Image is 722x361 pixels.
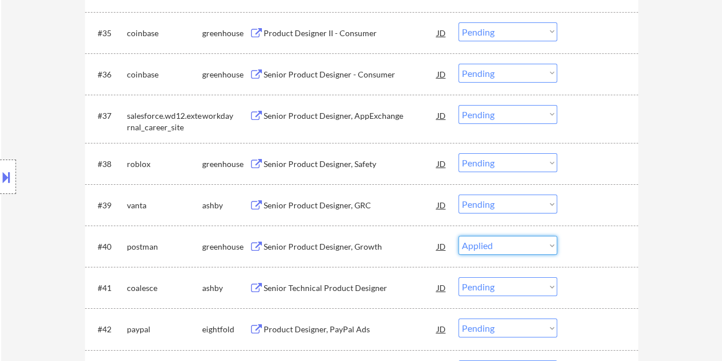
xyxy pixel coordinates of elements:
div: JD [436,22,447,43]
div: Product Designer II - Consumer [264,28,437,39]
div: JD [436,319,447,339]
div: workday [202,110,249,122]
div: #35 [98,28,118,39]
div: ashby [202,282,249,294]
div: coalesce [127,282,202,294]
div: Senior Product Designer, GRC [264,200,437,211]
div: coinbase [127,69,202,80]
div: JD [436,153,447,174]
div: JD [436,195,447,215]
div: #36 [98,69,118,80]
div: Senior Product Designer, Safety [264,158,437,170]
div: Senior Product Designer, Growth [264,241,437,253]
div: greenhouse [202,158,249,170]
div: Senior Technical Product Designer [264,282,437,294]
div: Senior Product Designer, AppExchange [264,110,437,122]
div: JD [436,236,447,257]
div: Product Designer, PayPal Ads [264,324,437,335]
div: JD [436,64,447,84]
div: JD [436,105,447,126]
div: eightfold [202,324,249,335]
div: greenhouse [202,28,249,39]
div: greenhouse [202,241,249,253]
div: ashby [202,200,249,211]
div: #41 [98,282,118,294]
div: paypal [127,324,202,335]
div: greenhouse [202,69,249,80]
div: #42 [98,324,118,335]
div: JD [436,277,447,298]
div: coinbase [127,28,202,39]
div: Senior Product Designer - Consumer [264,69,437,80]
